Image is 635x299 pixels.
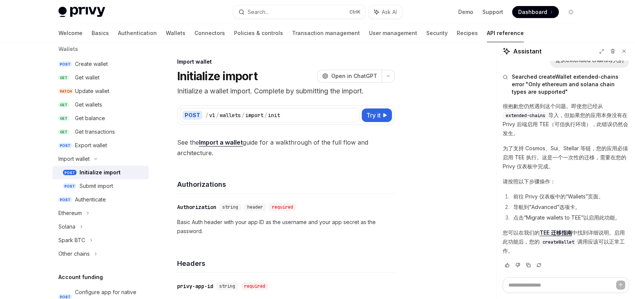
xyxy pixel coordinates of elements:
[63,183,77,189] span: POST
[199,139,243,146] a: Import a wallet
[349,9,361,15] span: Ctrl K
[540,229,572,236] a: TEE 迁移指南
[52,139,149,152] a: POSTExport wallet
[503,144,629,171] p: 为了支持 Cosmos、Sui、Stellar 等链，您的应用必须启用 TEE 执行。这是一个一次性的迁移，需要在您的 Privy 仪表板中完成。
[58,143,72,148] span: POST
[264,111,267,119] div: /
[177,258,395,268] h4: Headers
[482,8,503,16] a: Support
[503,228,629,255] p: 您可以在我们的 中找到详细说明。启用此功能后，您的 调用应该可以正常工作。
[52,98,149,111] a: GETGet wallets
[118,24,157,42] a: Authentication
[331,72,377,80] span: Open in ChatGPT
[241,282,268,290] div: required
[63,170,77,175] span: POST
[369,24,417,42] a: User management
[58,88,73,94] span: PATCH
[518,8,547,16] span: Dashboard
[222,204,238,210] span: string
[248,8,269,17] div: Search...
[369,5,402,19] button: Ask AI
[506,113,545,119] span: extended-chains
[458,8,473,16] a: Demo
[177,282,213,290] div: privy-app-id
[58,129,69,135] span: GET
[92,24,109,42] a: Basics
[565,6,577,18] button: Toggle dark mode
[503,102,629,138] p: 很抱歉您仍然遇到这个问题。即使您已经从 导入，但如果您的应用本身没有在 Privy 后端启用 TEE（可信执行环境），此错误仍然会发生。
[58,209,82,218] div: Ethereum
[512,73,629,96] span: Searched createWallet extended-chains error "Only ethereum and solana chain types are supported"
[216,111,219,119] div: /
[52,84,149,98] a: PATCHUpdate wallet
[52,71,149,84] a: GETGet wallet
[512,6,559,18] a: Dashboard
[177,218,395,236] p: Basic Auth header with your app ID as the username and your app secret as the password.
[58,116,69,121] span: GET
[543,239,574,245] span: createWallet
[247,204,263,210] span: header
[58,236,85,245] div: Spark BTC
[58,61,72,67] span: POST
[52,111,149,125] a: GETGet balance
[503,177,629,186] p: 请按照以下步骤操作：
[182,111,202,120] div: POST
[58,154,90,163] div: Import wallet
[58,249,90,258] div: Other chains
[58,222,75,231] div: Solana
[511,213,629,222] li: 点击“Migrate wallets to TEE”以启用此功能。
[245,111,263,119] div: import
[58,273,103,282] h5: Account funding
[75,73,99,82] div: Get wallet
[205,111,208,119] div: /
[457,24,478,42] a: Recipes
[52,193,149,206] a: POSTAuthenticate
[234,24,283,42] a: Policies & controls
[166,24,185,42] a: Wallets
[75,114,105,123] div: Get balance
[80,182,113,191] div: Submit import
[362,108,392,122] button: Try it
[75,127,115,136] div: Get transactions
[209,111,215,119] div: v1
[75,87,109,96] div: Update wallet
[269,203,296,211] div: required
[220,111,241,119] div: wallets
[52,166,149,179] a: POSTInitialize import
[511,192,629,201] li: 前往 Privy 仪表板中的“Wallets”页面。
[177,86,395,96] p: Initialize a wallet import. Complete by submitting the import.
[233,5,365,19] button: Search...CtrlK
[75,141,107,150] div: Export wallet
[52,179,149,193] a: POSTSubmit import
[382,8,397,16] span: Ask AI
[616,281,625,290] button: Send message
[52,57,149,71] a: POSTCreate wallet
[58,24,83,42] a: Welcome
[177,203,216,211] div: Authorization
[177,58,395,66] div: Import wallet
[80,168,121,177] div: Initialize import
[426,24,448,42] a: Security
[75,195,106,204] div: Authenticate
[242,111,245,119] div: /
[52,125,149,139] a: GETGet transactions
[75,100,102,109] div: Get wallets
[58,75,69,81] span: GET
[75,59,108,69] div: Create wallet
[503,73,629,96] button: Searched createWallet extended-chains error "Only ethereum and solana chain types are supported"
[366,111,381,120] span: Try it
[177,137,395,158] span: See the guide for a walkthrough of the full flow and architecture.
[58,197,72,203] span: POST
[58,102,69,108] span: GET
[268,111,280,119] div: init
[177,69,257,83] h1: Initialize import
[513,47,542,56] span: Assistant
[177,179,395,189] h4: Authorizations
[511,203,629,212] li: 导航到“Advanced”选项卡。
[292,24,360,42] a: Transaction management
[317,70,382,82] button: Open in ChatGPT
[58,7,105,17] img: light logo
[219,283,235,289] span: string
[487,24,524,42] a: API reference
[194,24,225,42] a: Connectors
